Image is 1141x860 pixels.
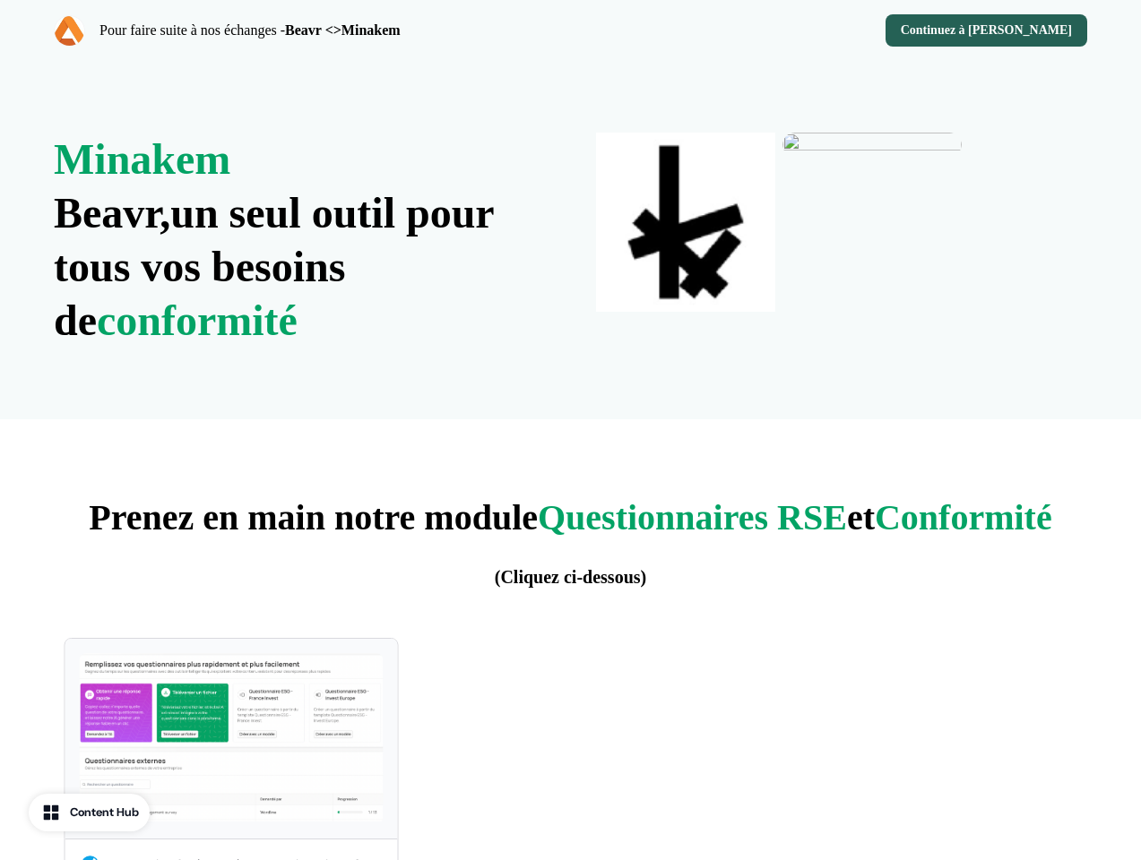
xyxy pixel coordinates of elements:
[54,491,1087,598] p: Prenez en main notre module et
[54,133,546,348] p: Beavr,
[285,22,401,38] strong: Beavr <>Minakem
[97,297,298,344] span: conformité
[70,804,139,821] div: Content Hub
[875,497,1052,537] span: Conformité
[54,189,494,344] strong: un seul outil pour tous vos besoins de
[538,497,847,537] span: Questionnaires RSE
[886,14,1087,47] button: Continuez à [PERSON_NAME]
[495,567,646,587] span: (Cliquez ci-dessous)
[99,20,401,41] p: Pour faire suite à nos échanges -
[54,135,230,183] span: Minakem
[80,653,384,824] img: Automatisez la réponse à vos questionnaires RSE et conformité !
[29,794,150,831] button: Content Hub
